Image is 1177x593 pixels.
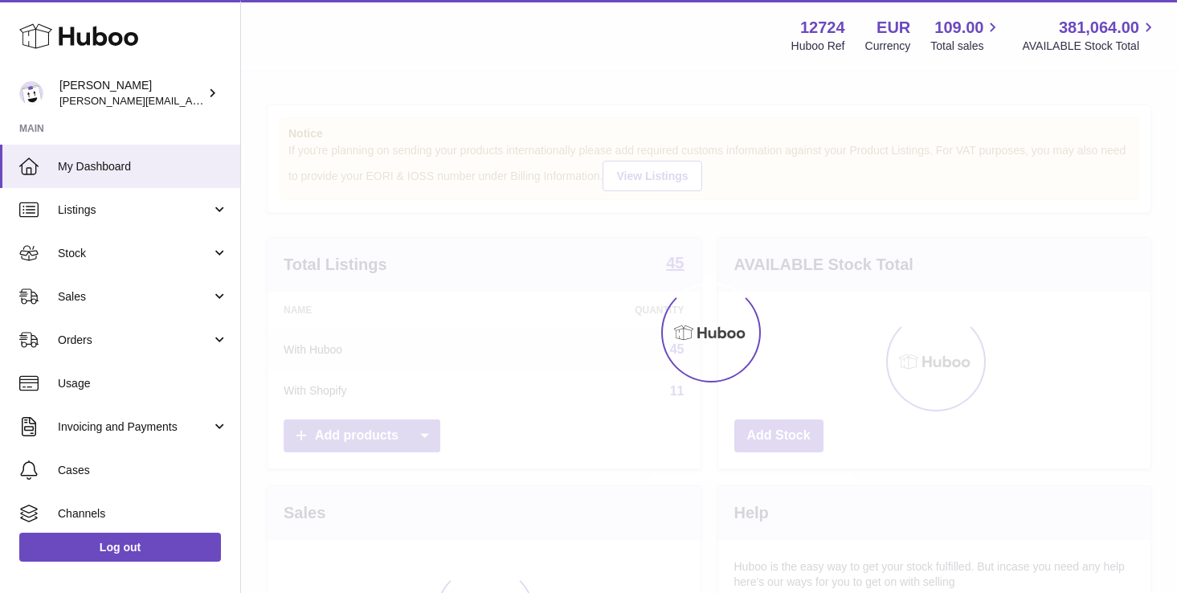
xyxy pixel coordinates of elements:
div: Currency [865,39,911,54]
div: Huboo Ref [791,39,845,54]
span: Usage [58,376,228,391]
span: Stock [58,246,211,261]
strong: EUR [877,17,910,39]
span: Total sales [930,39,1002,54]
span: Listings [58,202,211,218]
span: Orders [58,333,211,348]
span: Sales [58,289,211,305]
span: Invoicing and Payments [58,419,211,435]
span: Cases [58,463,228,478]
img: sebastian@ffern.co [19,81,43,105]
a: Log out [19,533,221,562]
div: [PERSON_NAME] [59,78,204,108]
a: 109.00 Total sales [930,17,1002,54]
strong: 12724 [800,17,845,39]
span: [PERSON_NAME][EMAIL_ADDRESS][DOMAIN_NAME] [59,94,322,107]
span: My Dashboard [58,159,228,174]
span: 109.00 [934,17,983,39]
a: 381,064.00 AVAILABLE Stock Total [1022,17,1158,54]
span: AVAILABLE Stock Total [1022,39,1158,54]
span: 381,064.00 [1059,17,1139,39]
span: Channels [58,506,228,521]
